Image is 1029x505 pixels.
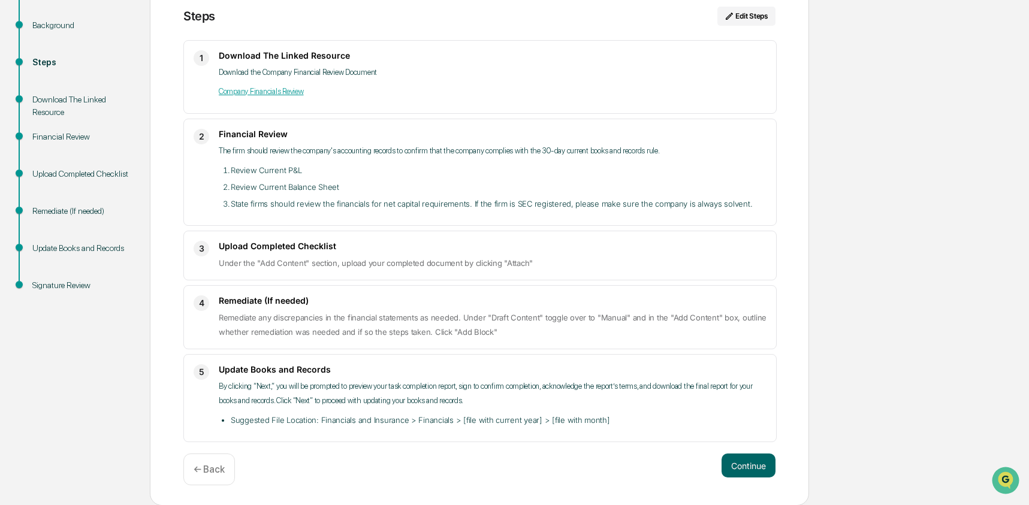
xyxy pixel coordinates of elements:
p: By clicking “Next,” you will be prompted to preview your task completion report, sign to confirm ... [219,379,767,408]
p: Download the Company Financial Review Document [219,65,767,80]
p: The firm should review the company's accounting records to confirm that the company complies with... [219,144,767,158]
h3: Download The Linked Resource [219,50,767,61]
h3: Remediate (If needed) [219,295,767,306]
span: Remediate any discrepancies in the financial statements as needed. Under "Draft Content" toggle o... [219,313,767,337]
span: 4 [199,296,204,310]
span: 5 [199,365,204,379]
span: Under the "Add Content" section, upload your completed document by clicking "Attach" [219,258,533,268]
h3: Update Books and Records [219,364,767,374]
a: 🔎Data Lookup [7,169,80,190]
p: How can we help? [12,25,218,44]
span: Attestations [99,151,149,163]
h3: Financial Review [219,129,767,139]
div: Steps [32,56,131,69]
a: 🖐️Preclearance [7,146,82,168]
li: State firms should review the financials for net capital requirements. If the firm is SEC registe... [231,196,767,211]
div: Background [32,19,131,32]
span: Data Lookup [24,174,76,186]
div: Financial Review [32,131,131,143]
div: Start new chat [41,92,197,104]
li: Review Current Balance Sheet [231,180,767,194]
button: Start new chat [204,95,218,110]
iframe: Open customer support [991,465,1023,498]
div: 🗄️ [87,152,96,162]
div: Download The Linked Resource [32,93,131,119]
li: Review Current P&L [231,163,767,177]
div: Update Books and Records [32,242,131,255]
div: Steps [183,9,215,23]
span: 1 [200,51,203,65]
span: Preclearance [24,151,77,163]
span: Pylon [119,203,145,212]
a: 🗄️Attestations [82,146,153,168]
span: 2 [199,129,204,144]
div: We're available if you need us! [41,104,152,113]
div: 🔎 [12,175,22,185]
p: ← Back [194,464,225,475]
a: Company Financials Review [219,87,304,96]
div: Remediate (If needed) [32,205,131,217]
button: Edit Steps [717,7,775,26]
button: Continue [722,453,775,477]
h3: Upload Completed Checklist [219,241,767,251]
img: 1746055101610-c473b297-6a78-478c-a979-82029cc54cd1 [12,92,34,113]
li: Suggested File Location: Financials and Insurance > Financials > [file with current year] > [file... [231,413,767,427]
a: Powered byPylon [85,202,145,212]
span: 3 [199,241,204,256]
div: 🖐️ [12,152,22,162]
div: Upload Completed Checklist [32,168,131,180]
div: Signature Review [32,279,131,292]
